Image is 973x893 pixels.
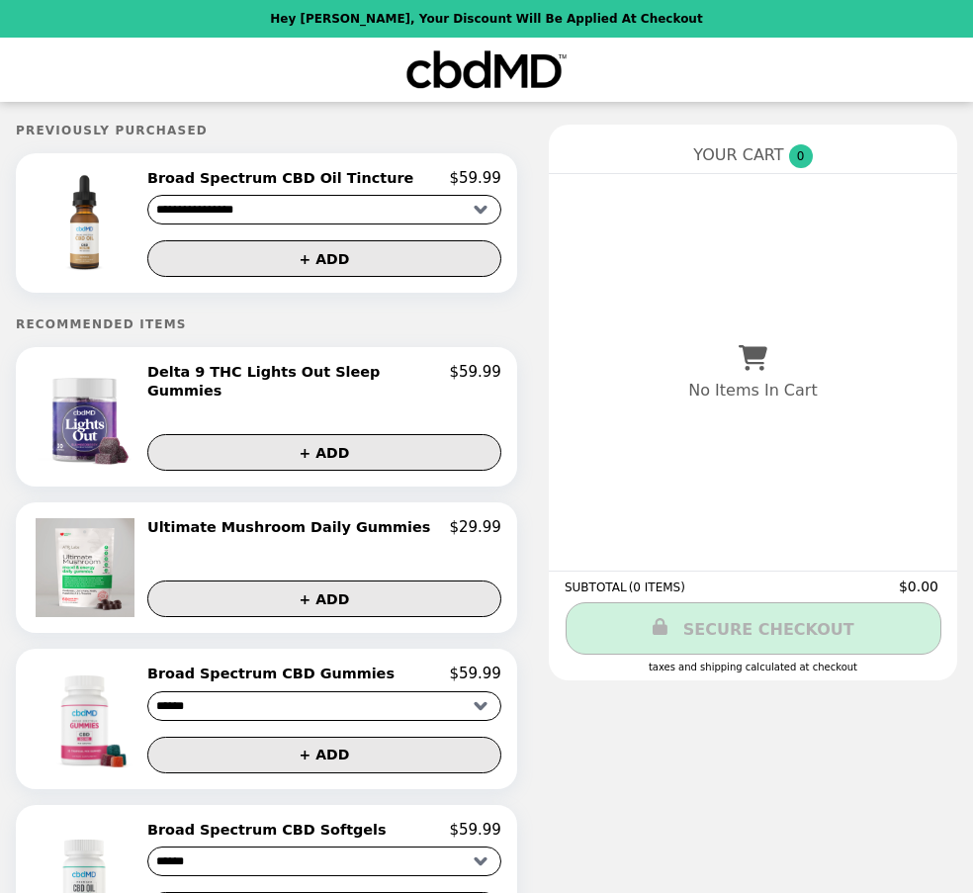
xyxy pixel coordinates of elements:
button: + ADD [147,240,501,277]
p: $59.99 [449,821,501,839]
span: SUBTOTAL [565,580,629,594]
h2: Ultimate Mushroom Daily Gummies [147,518,438,536]
span: $0.00 [899,579,941,594]
img: Broad Spectrum CBD Gummies [31,665,143,772]
p: $29.99 [449,518,501,536]
img: Brand Logo [404,49,568,90]
p: $59.99 [449,363,501,400]
button: + ADD [147,737,501,773]
h2: Broad Spectrum CBD Softgels [147,821,395,839]
button: + ADD [147,580,501,617]
div: Taxes and Shipping calculated at checkout [565,662,941,672]
img: Broad Spectrum CBD Oil Tincture [31,169,143,277]
select: Select a product variant [147,847,501,876]
h2: Delta 9 THC Lights Out Sleep Gummies [147,363,449,400]
h2: Broad Spectrum CBD Gummies [147,665,402,682]
h5: Previously Purchased [16,124,517,137]
span: 0 [789,144,813,168]
p: $59.99 [449,169,501,187]
img: Ultimate Mushroom Daily Gummies [36,518,139,617]
h2: Broad Spectrum CBD Oil Tincture [147,169,421,187]
span: ( 0 ITEMS ) [629,580,685,594]
select: Select a product variant [147,691,501,721]
img: Delta 9 THC Lights Out Sleep Gummies [31,363,143,471]
h5: Recommended Items [16,317,517,331]
span: YOUR CART [693,145,783,164]
p: No Items In Cart [688,381,817,400]
p: Hey [PERSON_NAME], your discount will be applied at checkout [270,12,702,26]
button: + ADD [147,434,501,471]
p: $59.99 [449,665,501,682]
select: Select a product variant [147,195,501,224]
